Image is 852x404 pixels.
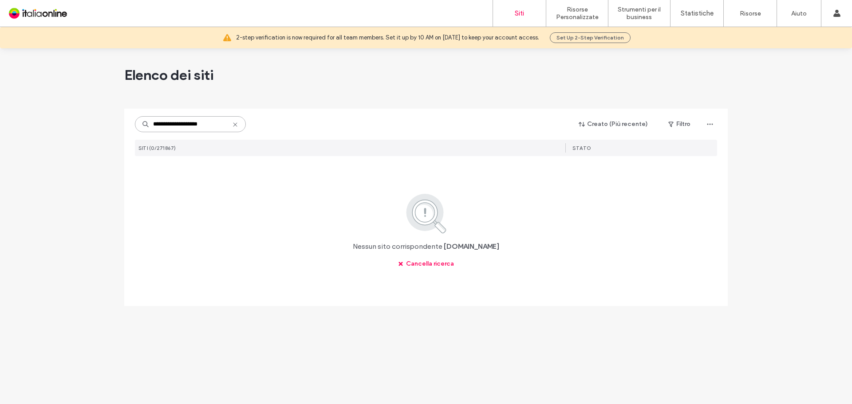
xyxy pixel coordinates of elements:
img: search.svg [394,192,458,235]
span: STATO [572,145,592,151]
span: Elenco dei siti [124,66,213,84]
label: Risorse [740,10,761,17]
span: 2-step verification is now required for all team members. Set it up by 10 AM on [DATE] to keep yo... [236,33,539,42]
span: Aiuto [20,6,41,14]
span: Nessun sito corrispondente [353,242,442,251]
label: Strumenti per il business [608,6,670,21]
label: Siti [515,9,524,17]
button: Set Up 2-Step Verification [550,32,631,43]
button: Creato (Più recente) [571,117,656,131]
button: Filtro [659,117,699,131]
span: SITI (0/271867) [138,145,176,151]
label: Risorse Personalizzate [546,6,608,21]
button: Cancella ricerca [390,257,462,271]
span: [DOMAIN_NAME] [444,242,499,251]
label: Aiuto [791,10,807,17]
label: Statistiche [681,9,714,17]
